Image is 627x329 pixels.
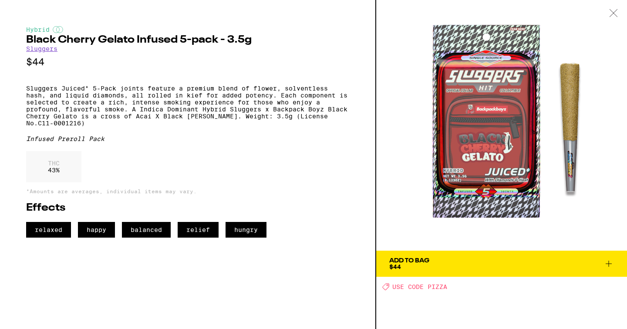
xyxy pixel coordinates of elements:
[122,222,171,238] span: balanced
[26,135,349,142] div: Infused Preroll Pack
[178,222,219,238] span: relief
[26,57,349,67] p: $44
[376,251,627,277] button: Add To Bag$44
[26,222,71,238] span: relaxed
[26,85,349,127] p: Sluggers Juiced* 5-Pack joints feature a premium blend of flower, solventless hash, and liquid di...
[226,222,266,238] span: hungry
[26,35,349,45] h2: Black Cherry Gelato Infused 5-pack - 3.5g
[392,283,447,290] span: USE CODE PIZZA
[26,26,349,33] div: Hybrid
[53,26,63,33] img: hybridColor.svg
[78,222,115,238] span: happy
[26,45,57,52] a: Sluggers
[389,258,429,264] div: Add To Bag
[389,263,401,270] span: $44
[26,203,349,213] h2: Effects
[48,160,60,167] p: THC
[26,151,81,182] div: 43 %
[26,188,349,194] p: *Amounts are averages, individual items may vary.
